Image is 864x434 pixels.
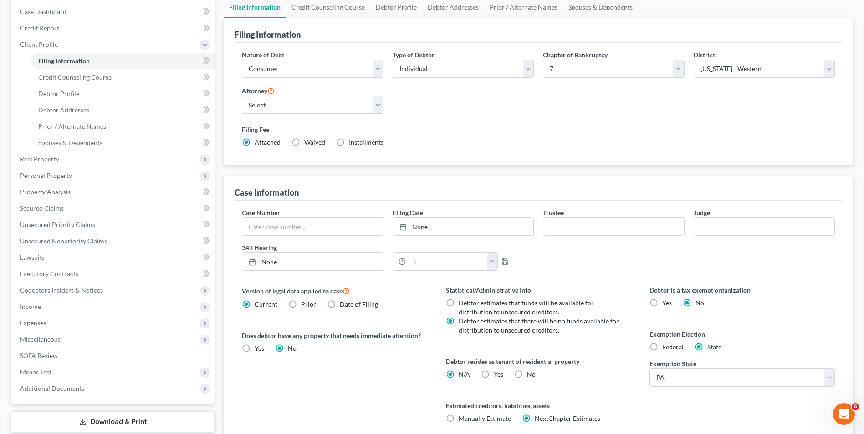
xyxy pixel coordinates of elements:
[38,57,90,65] span: Filing Information
[695,299,704,307] span: No
[31,102,215,118] a: Debtor Addresses
[694,50,715,60] label: District
[535,414,600,422] span: NextChapter Estimates
[694,208,710,217] label: Judge
[20,384,84,392] span: Additional Documents
[38,106,89,114] span: Debtor Addresses
[833,403,855,425] iframe: Intercom live chat
[446,357,631,366] label: Debtor resides as tenant of residential property
[13,249,215,266] a: Lawsuits
[393,218,533,235] a: None
[13,217,215,233] a: Unsecured Priority Claims
[237,243,538,252] label: 341 Hearing
[20,319,46,327] span: Expenses
[38,122,106,130] span: Prior / Alternate Names
[13,184,215,200] a: Property Analysis
[242,208,280,217] label: Case Number
[13,200,215,217] a: Secured Claims
[11,411,215,433] a: Download & Print
[13,348,215,364] a: SOFA Review
[20,303,41,310] span: Income
[852,403,859,410] span: 6
[694,218,834,235] input: --
[255,344,264,352] span: Yes
[649,359,696,368] label: Exemption State
[340,300,378,308] span: Date of Filing
[20,188,71,196] span: Property Analysis
[662,299,672,307] span: Yes
[459,317,619,334] span: Debtor estimates that there will be no funds available for distribution to unsecured creditors.
[13,233,215,249] a: Unsecured Nonpriority Claims
[31,135,215,151] a: Spouses & Dependents
[20,221,95,228] span: Unsecured Priority Claims
[649,285,835,295] label: Debtor is a tax exempt organization
[20,40,58,48] span: Client Profile
[31,86,215,102] a: Debtor Profile
[242,85,275,96] label: Attorney
[662,343,684,351] span: Federal
[242,331,427,340] label: Does debtor have any property that needs immediate attention?
[304,138,325,146] span: Waived
[20,253,45,261] span: Lawsuits
[543,208,564,217] label: Trustee
[20,24,59,32] span: Credit Report
[13,20,215,36] a: Credit Report
[20,352,58,359] span: SOFA Review
[459,370,470,378] span: N/A
[20,286,103,294] span: Codebtors Insiders & Notices
[31,69,215,86] a: Credit Counseling Course
[349,138,383,146] span: Installments
[20,155,59,163] span: Real Property
[543,218,684,235] input: --
[13,4,215,20] a: Case Dashboard
[235,29,301,40] div: Filing Information
[38,139,102,146] span: Spouses & Dependents
[235,187,299,198] div: Case Information
[242,218,383,235] input: Enter case number...
[38,90,79,97] span: Debtor Profile
[242,253,383,270] a: None
[446,285,631,295] label: Statistical/Administrative Info
[527,370,536,378] span: No
[20,172,72,179] span: Personal Property
[393,208,423,217] label: Filing Date
[38,73,112,81] span: Credit Counseling Course
[13,266,215,282] a: Executory Contracts
[20,368,51,376] span: Means Test
[459,414,511,422] span: Manually Estimate
[20,8,66,15] span: Case Dashboard
[406,253,487,270] input: -- : --
[31,53,215,69] a: Filing Information
[543,50,608,60] label: Chapter of Bankruptcy
[20,237,107,245] span: Unsecured Nonpriority Claims
[649,329,835,339] label: Exemption Election
[446,401,631,410] label: Estimated creditors, liabilities, assets
[242,50,284,60] label: Nature of Debt
[20,335,61,343] span: Miscellaneous
[20,204,64,212] span: Secured Claims
[255,300,277,308] span: Current
[31,118,215,135] a: Prior / Alternate Names
[393,50,435,60] label: Type of Debtor
[242,285,427,296] label: Version of legal data applied to case
[707,343,721,351] span: State
[242,125,835,134] label: Filing Fee
[288,344,297,352] span: No
[459,299,594,316] span: Debtor estimates that funds will be available for distribution to unsecured creditors.
[494,370,503,378] span: Yes
[255,138,281,146] span: Attached
[20,270,78,278] span: Executory Contracts
[301,300,316,308] span: Prior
